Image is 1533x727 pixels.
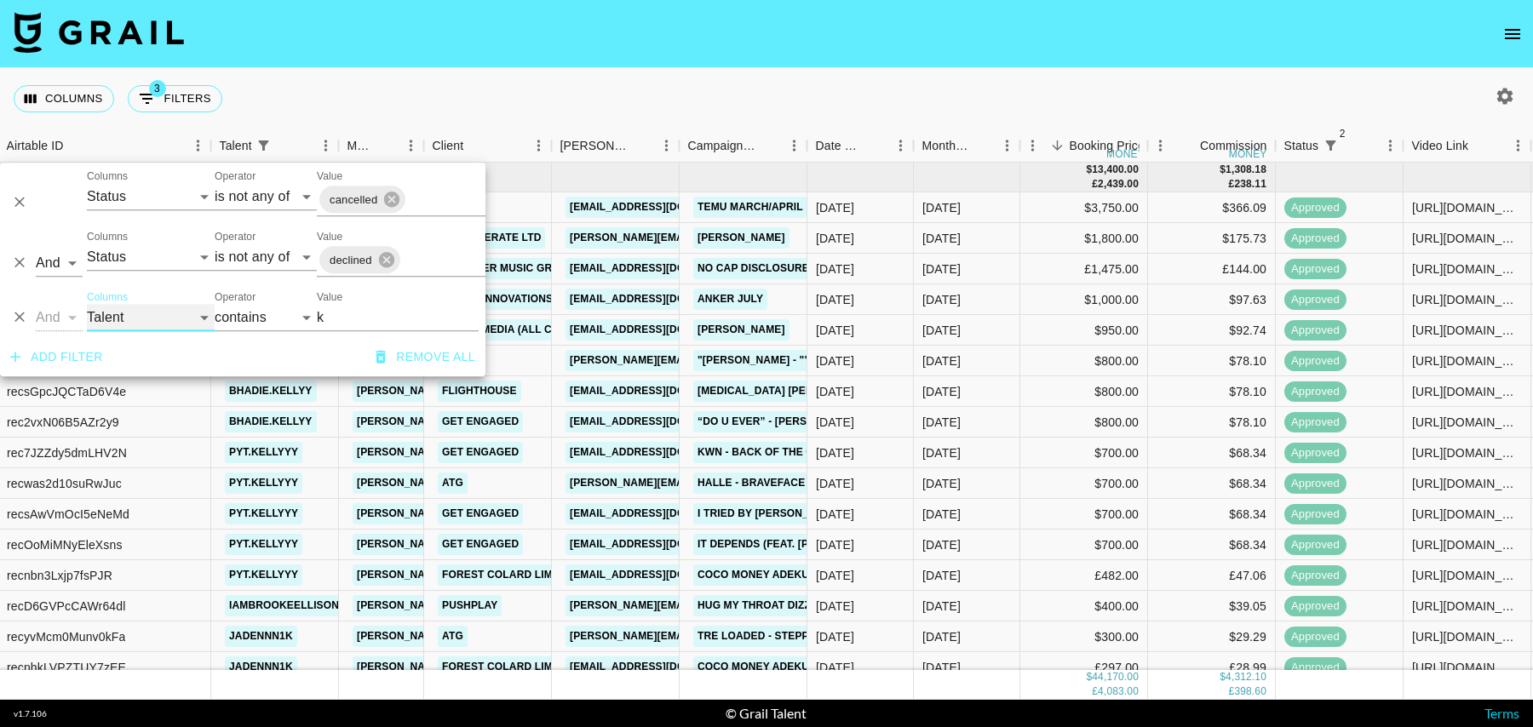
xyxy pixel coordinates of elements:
label: Columns [87,169,128,183]
div: Video Link [1404,129,1531,163]
span: approved [1284,629,1346,645]
div: Jul '25 [922,414,961,431]
div: 30/06/2025 [816,352,854,369]
div: £ [1229,684,1235,699]
a: [PERSON_NAME][EMAIL_ADDRESS][DOMAIN_NAME] [566,626,843,647]
button: Delete [7,250,32,276]
a: [PERSON_NAME][EMAIL_ADDRESS][DOMAIN_NAME] [566,472,843,494]
a: [PERSON_NAME][EMAIL_ADDRESS][DOMAIN_NAME] [353,503,630,524]
div: $78.10 [1148,407,1276,438]
div: Client [433,129,464,163]
div: https://www.tiktok.com/@bhadie.kellyy/video/7532623026253204791?_r=1&_t=ZT-8yRUY9tnMcw [1412,536,1522,553]
div: $950.00 [1020,315,1148,346]
div: 22/07/2025 [816,567,854,584]
select: Logic operator [36,304,83,331]
div: £1,475.00 [1020,254,1148,284]
div: $366.09 [1148,192,1276,223]
button: Sort [276,134,300,157]
div: [PERSON_NAME] [560,129,630,163]
span: approved [1284,476,1346,492]
a: [PERSON_NAME] [693,227,789,249]
div: $39.05 [1148,591,1276,621]
a: [EMAIL_ADDRESS][DOMAIN_NAME] [566,564,756,586]
a: pyt.kellyyy [225,534,302,555]
div: Jul '25 [922,199,961,216]
div: https://www.tiktok.com/@bhadie.kellyy/video/7525179683130969399?_r=1&_t=ZT-8xtOyw1woY9 [1412,383,1522,400]
div: 18/07/2025 [816,659,854,676]
div: $800.00 [1020,407,1148,438]
div: Jul '25 [922,444,961,461]
div: https://www.tiktok.com/@pyt.kellyyy/video/7531096381214215438?_r=1&_t=ZT-8yKV3NhdM4F [1412,567,1522,584]
div: $300.00 [1020,621,1148,652]
button: Show filters [1318,134,1342,157]
div: $68.34 [1148,499,1276,530]
div: Month Due [922,129,971,163]
button: Sort [64,134,88,157]
span: approved [1284,200,1346,216]
div: 17/07/2025 [816,322,854,339]
a: [EMAIL_ADDRESS][DOMAIN_NAME] [566,197,756,218]
div: Jul '25 [922,260,961,278]
div: 18/06/2025 [816,291,854,308]
div: 44,170.00 [1092,670,1139,684]
div: Campaign (Type) [680,129,807,163]
div: Date Created [807,129,914,163]
a: pyt.kellyyy [225,564,302,586]
label: Operator [215,169,255,183]
a: Get Engaged [438,534,523,555]
label: Operator [215,289,255,304]
div: 1,308.18 [1226,163,1266,177]
a: [PERSON_NAME][EMAIL_ADDRESS][DOMAIN_NAME] [353,411,630,432]
div: recsAwVmOcI5eNeMd [7,506,129,523]
div: 25/07/2025 [816,414,854,431]
a: [EMAIL_ADDRESS][DOMAIN_NAME] [566,442,756,463]
div: 17/07/2025 [816,260,854,278]
a: [EMAIL_ADDRESS][DOMAIN_NAME] [566,289,756,310]
div: Jul '25 [922,567,961,584]
a: [PERSON_NAME][EMAIL_ADDRESS][DOMAIN_NAME] [353,381,630,402]
div: Airtable ID [7,129,64,163]
a: [PERSON_NAME][EMAIL_ADDRESS][DOMAIN_NAME] [353,442,630,463]
span: 3 [149,80,166,97]
button: Sort [463,134,487,157]
div: Jul '25 [922,291,961,308]
button: Add filter [3,341,110,373]
span: approved [1284,445,1346,461]
a: [PERSON_NAME] [693,319,789,341]
div: 17/07/2025 [816,230,854,247]
div: https://www.tiktok.com/@jadennn1k/video/7529953239744269598?_r=1&_t=ZP-8yFGiJSrsAZ [1412,659,1522,676]
div: $3,750.00 [1020,192,1148,223]
div: https://www.tiktok.com/@pyt.kellyyy/video/7531096127010098446?_r=1&_t=ZT-8yKV3Nb5Pbi [1412,506,1522,523]
a: “Do U Ever” - [PERSON_NAME] [693,411,866,432]
div: 11/07/2025 [816,628,854,645]
div: recOoMiMNyEleXsns [7,536,123,553]
div: 2,439.00 [1098,177,1139,192]
button: Menu [526,133,552,158]
button: Delete [7,190,32,215]
select: Logic operator [36,249,83,277]
a: PushPlay [438,595,502,616]
span: approved [1284,384,1346,400]
div: Status [1276,129,1404,163]
a: [PERSON_NAME][EMAIL_ADDRESS][DOMAIN_NAME] [353,472,630,494]
a: [EMAIL_ADDRESS][DOMAIN_NAME] [566,656,756,678]
div: £ [1092,684,1098,699]
span: approved [1284,261,1346,278]
a: [EMAIL_ADDRESS][DOMAIN_NAME] [566,381,756,402]
span: approved [1284,660,1346,676]
div: $1,800.00 [1020,223,1148,254]
button: Sort [630,134,654,157]
a: bhadie.kellyy [225,381,317,402]
a: pyt.kellyyy [225,472,302,494]
span: approved [1284,231,1346,247]
div: declined [319,246,400,273]
div: Jul '25 [922,230,961,247]
span: approved [1284,292,1346,308]
div: 27/06/2025 [816,475,854,492]
label: Operator [215,229,255,243]
button: Menu [1378,133,1404,158]
a: Anker Innovations Limited [438,289,602,310]
a: no cap Disclosure [693,258,813,279]
label: Columns [87,229,128,243]
div: $ [1220,163,1226,177]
